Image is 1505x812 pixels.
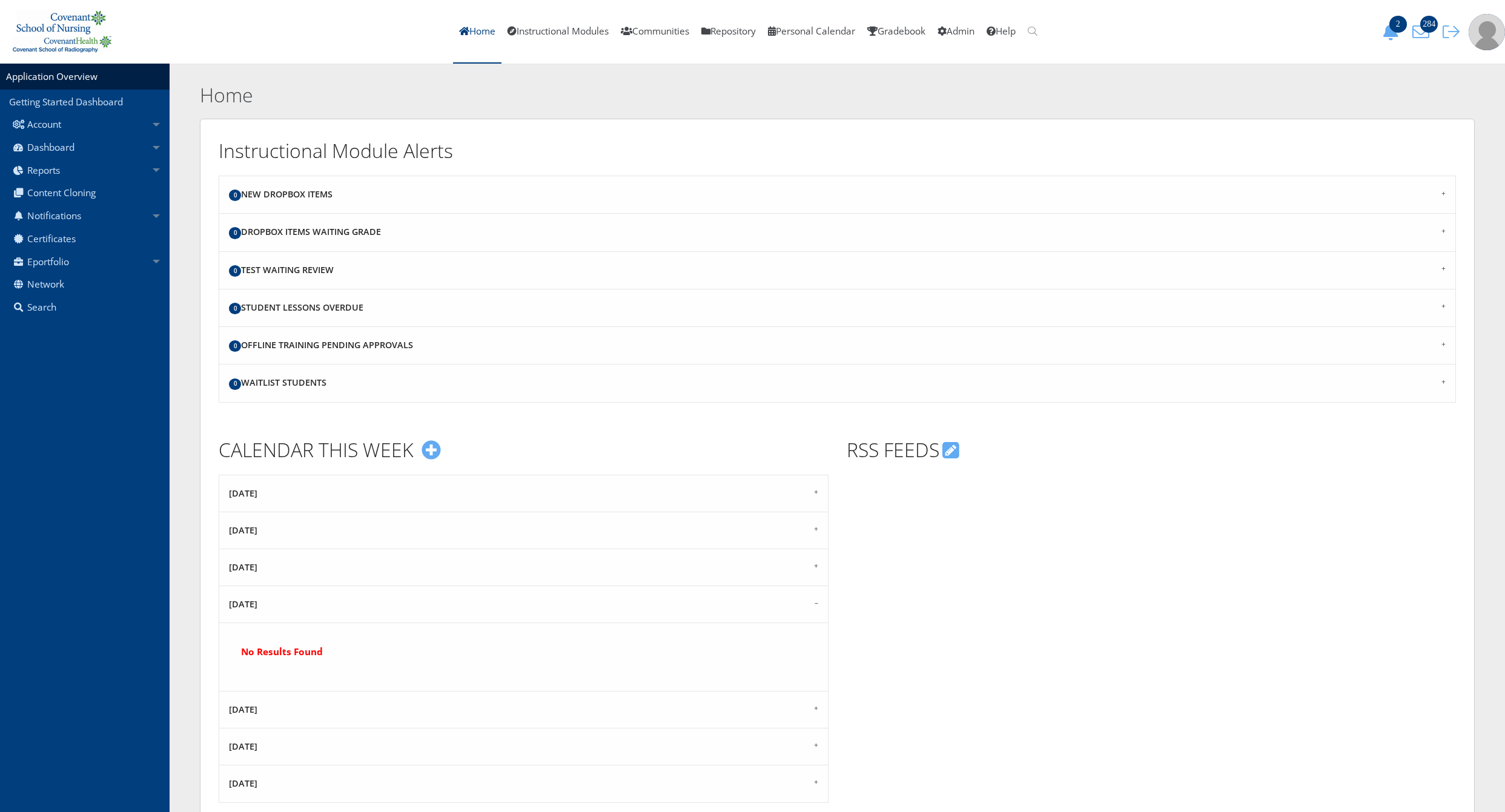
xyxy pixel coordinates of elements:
div: No Results Found [229,633,818,672]
h4: New Dropbox Items [229,188,1446,201]
i: Create Event [422,440,441,460]
h4: Waitlist Students [229,377,1446,389]
img: user-profile-default-picture.png [1469,14,1505,50]
span: 0 [229,378,241,390]
a: 2 [1378,25,1408,38]
span: 0 [229,303,241,314]
span: 0 [229,227,241,239]
button: 2 [1378,23,1408,41]
span: 284 [1420,16,1438,33]
h2: RSS FEEDS [847,437,1457,464]
h4: Offline Training Pending Approvals [229,339,1446,352]
h2: Home [200,82,1179,109]
h4: [DATE] [229,741,818,753]
h4: Student Lessons Overdue [229,302,1446,314]
h4: [DATE] [229,524,818,536]
a: Application Overview [6,70,98,83]
span: 0 [229,340,241,352]
h4: [DATE] [229,487,818,500]
h2: CALENDAR THIS WEEK [219,437,829,464]
h4: [DATE] [229,777,818,790]
h4: [DATE] [229,704,818,716]
span: 0 [229,190,241,201]
span: 0 [229,265,241,277]
h4: [DATE] [229,598,818,610]
span: 2 [1389,16,1407,33]
h4: Dropbox Items Waiting Grade [229,226,1446,239]
button: 284 [1408,23,1438,41]
h4: Test Waiting Review [229,264,1446,277]
a: 284 [1408,25,1438,38]
h2: Instructional Module Alerts [219,137,1456,165]
h4: [DATE] [229,561,818,573]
